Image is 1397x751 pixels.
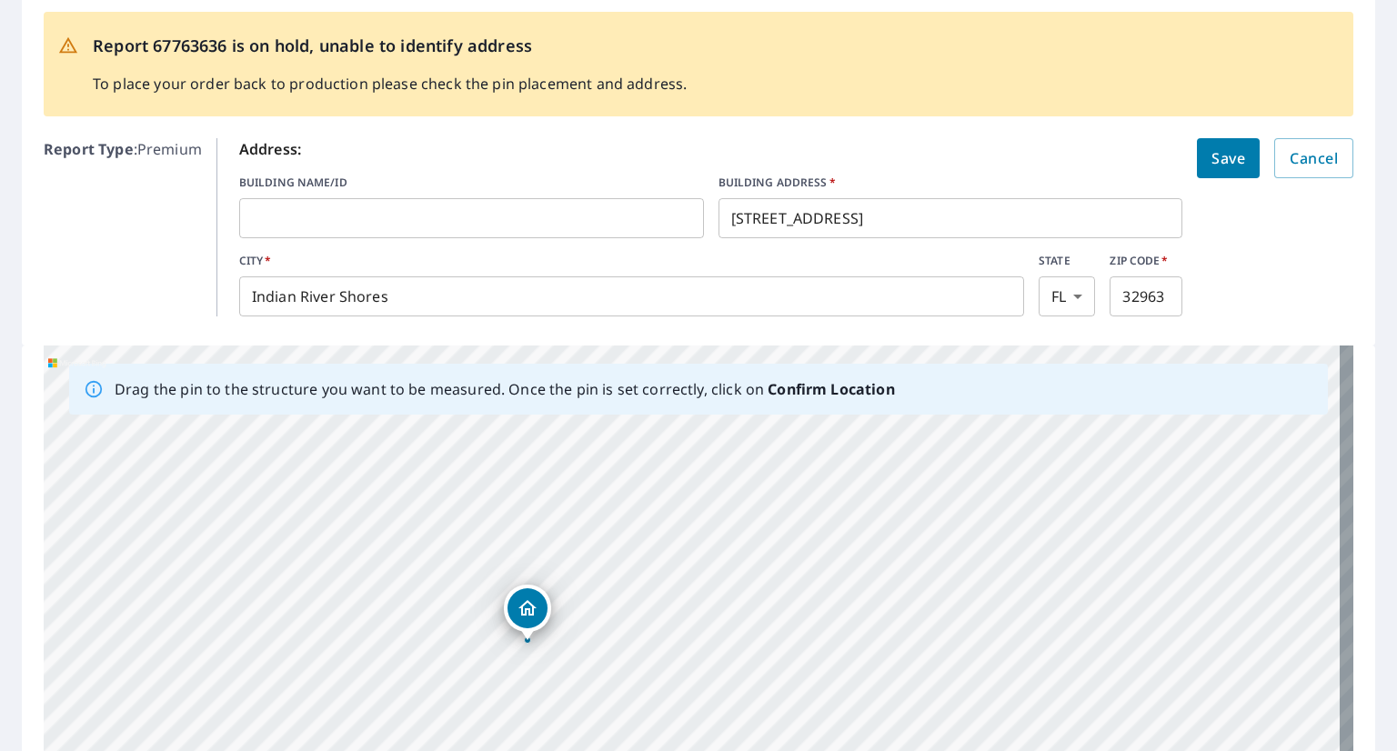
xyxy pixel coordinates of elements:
b: Report Type [44,139,134,159]
div: FL [1039,276,1095,316]
p: Report 67763636 is on hold, unable to identify address [93,34,687,58]
p: Drag the pin to the structure you want to be measured. Once the pin is set correctly, click on [115,378,895,400]
span: Cancel [1290,145,1338,171]
em: FL [1051,288,1066,305]
p: Address: [239,138,1183,160]
b: Confirm Location [768,379,894,399]
button: Save [1197,138,1260,178]
label: STATE [1039,253,1095,269]
p: To place your order back to production please check the pin placement and address. [93,73,687,95]
button: Cancel [1274,138,1353,178]
label: CITY [239,253,1024,269]
label: BUILDING NAME/ID [239,175,704,191]
label: BUILDING ADDRESS [719,175,1183,191]
span: Save [1211,145,1245,171]
p: : Premium [44,138,202,316]
label: ZIP CODE [1110,253,1182,269]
